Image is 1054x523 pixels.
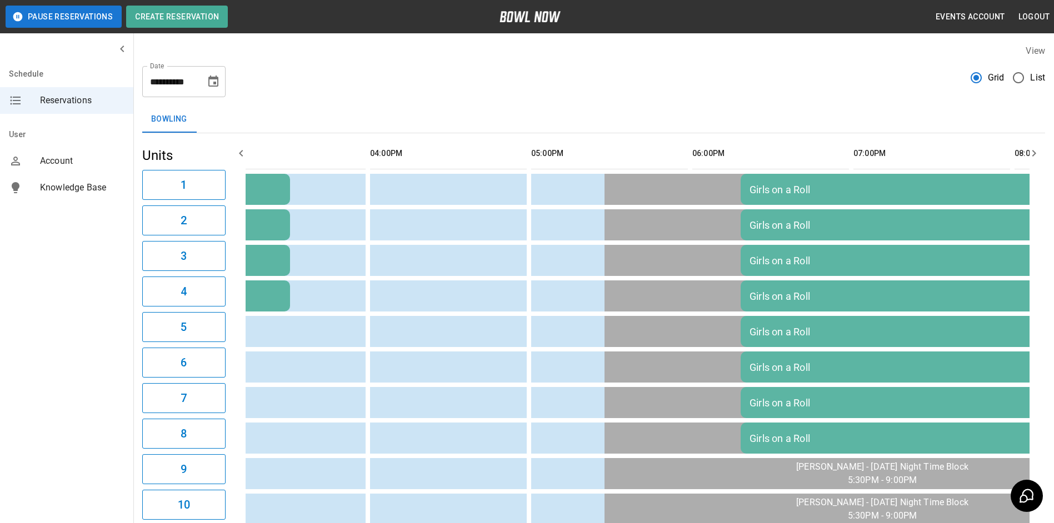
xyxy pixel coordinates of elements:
div: inventory tabs [142,106,1045,133]
button: 3 [142,241,226,271]
h6: 9 [181,460,187,478]
h6: 7 [181,389,187,407]
button: Logout [1014,7,1054,27]
button: Bowling [142,106,196,133]
button: 10 [142,490,226,520]
button: 7 [142,383,226,413]
label: View [1026,46,1045,56]
h6: 6 [181,354,187,371]
h5: Units [142,147,226,164]
button: 6 [142,348,226,378]
h6: 8 [181,425,187,442]
button: 4 [142,276,226,306]
button: 5 [142,312,226,342]
span: Reservations [40,94,124,107]
span: Grid [988,71,1005,84]
button: 9 [142,454,226,484]
h6: 2 [181,212,187,229]
h6: 10 [178,496,190,514]
img: logo [499,11,561,22]
button: Create Reservation [126,6,228,28]
button: 2 [142,205,226,235]
button: Choose date, selected date is Sep 15, 2025 [202,71,224,93]
h6: 5 [181,318,187,336]
h6: 1 [181,176,187,194]
button: 8 [142,419,226,449]
span: Knowledge Base [40,181,124,194]
span: Account [40,154,124,168]
button: Events Account [931,7,1010,27]
button: Pause Reservations [6,6,122,28]
span: List [1030,71,1045,84]
h6: 4 [181,283,187,300]
h6: 3 [181,247,187,265]
button: 1 [142,170,226,200]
